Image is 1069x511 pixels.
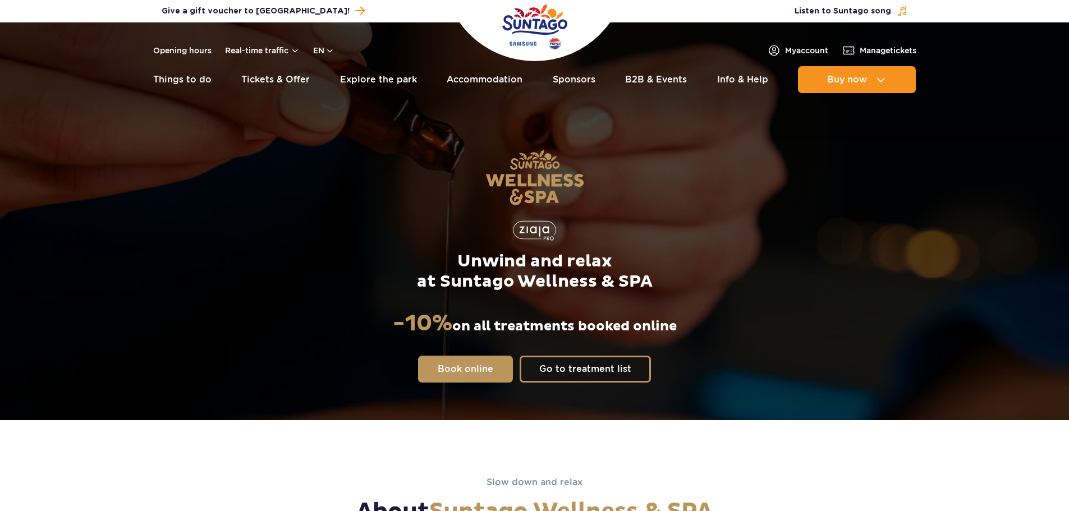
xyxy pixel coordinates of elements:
[418,356,513,383] a: Book online
[827,75,867,85] span: Buy now
[625,66,687,93] a: B2B & Events
[798,66,916,93] button: Buy now
[313,45,334,56] button: en
[717,66,768,93] a: Info & Help
[795,6,908,17] button: Listen to Suntago song
[438,365,493,374] span: Book online
[393,310,452,338] strong: -10%
[153,45,212,56] a: Opening hours
[767,44,828,57] a: Myaccount
[340,66,417,93] a: Explore the park
[539,365,631,374] span: Go to treatment list
[162,6,350,17] span: Give a gift voucher to [GEOGRAPHIC_DATA]!
[553,66,595,93] a: Sponsors
[417,251,653,292] p: Unwind and relax at Suntago Wellness & SPA
[153,66,212,93] a: Things to do
[393,310,677,338] p: on all treatments booked online
[241,66,310,93] a: Tickets & Offer
[860,45,916,56] span: Manage tickets
[520,356,651,383] a: Go to treatment list
[795,6,891,17] span: Listen to Suntago song
[225,46,300,55] button: Real-time traffic
[487,477,582,487] span: Slow down and relax
[785,45,828,56] span: My account
[842,44,916,57] a: Managetickets
[162,3,365,19] a: Give a gift voucher to [GEOGRAPHIC_DATA]!
[485,150,584,205] img: Suntago Wellness & SPA
[447,66,522,93] a: Accommodation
